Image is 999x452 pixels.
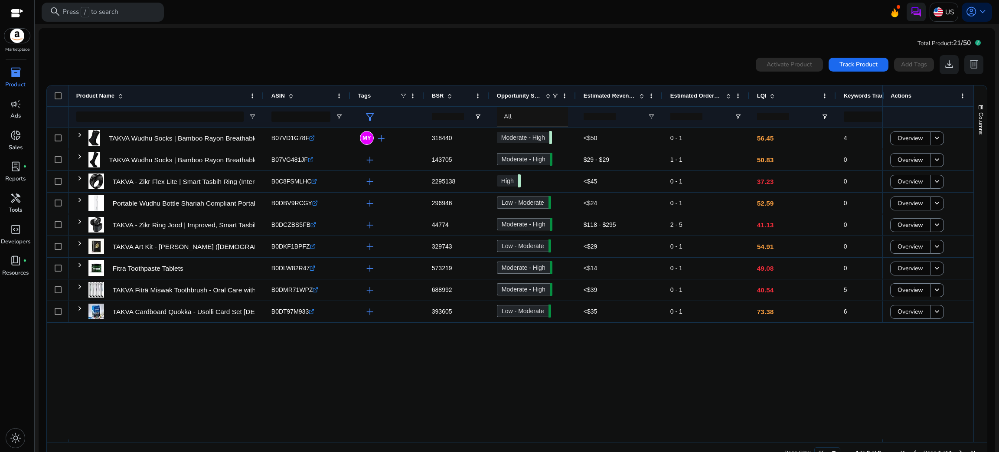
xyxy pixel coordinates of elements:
span: B0DLW82R47 [271,265,310,272]
span: fiber_manual_record [23,259,27,263]
button: Overview [890,305,930,319]
button: Overview [890,197,930,210]
span: fiber_manual_record [23,165,27,169]
p: TAKVA Wudhu Socks | Bamboo Rayon Breathable Waterproof Socks... [109,151,318,169]
p: 41.13 [757,216,828,234]
mat-icon: keyboard_arrow_down [933,134,941,143]
p: TAKVA - Zikr Ring Jood | Improved, Smart Tasbih Ring (Interchangeable... [113,216,331,234]
p: Marketplace [5,46,29,53]
span: Total Product: [917,39,953,47]
span: add [364,176,375,187]
span: Overview [898,216,923,234]
button: Overview [890,262,930,275]
button: Open Filter Menu [336,113,343,120]
img: 21Wv3lWK0CL._AC_SR38,50_.jpg [88,130,100,146]
p: TAKVA Cardboard Quokka - Usolli Card Set [DEMOGRAPHIC_DATA] Board Game for... [113,303,373,321]
img: 31JYuBM+zfL._AC_US40_.jpg [88,239,104,254]
span: ASIN [271,92,285,99]
input: ASIN Filter Input [271,111,330,122]
input: Keywords Tracked Filter Input [844,111,903,122]
img: 21ivn+j72CL._AC_US100_.jpg [88,195,104,211]
span: <$50 [584,134,597,141]
button: Overview [890,153,930,167]
button: Open Filter Menu [821,113,828,120]
mat-icon: keyboard_arrow_down [933,308,941,316]
mat-icon: keyboard_arrow_down [933,264,941,273]
a: Moderate - High [497,262,550,274]
p: 49.08 [757,259,828,277]
span: $118 - $295 [584,221,616,228]
span: 0 - 1 [670,134,682,141]
span: <$24 [584,200,597,206]
p: 52.59 [757,194,828,212]
p: TAKVA Wudhu Socks | Bamboo Rayon Breathable Waterproof Socks... [109,129,318,147]
span: B0DT97M933 [271,308,309,315]
span: 44774 [432,221,449,228]
mat-icon: keyboard_arrow_down [933,199,941,208]
span: B07VD1G78F [271,134,309,141]
img: 31vk3GaIzXL._AC_US40_.jpg [88,260,104,276]
span: add [364,154,375,166]
span: 70.65 [549,131,552,144]
span: B0C8FSMLHC [271,178,312,185]
span: 65.41 [550,261,552,274]
a: Low - Moderate [497,197,548,209]
p: Reports [5,175,26,183]
span: B0DCZBS5FB [271,221,310,228]
span: 143705 [432,156,452,163]
span: BSR [432,92,444,99]
span: 62.05 [550,283,552,296]
p: 54.91 [757,238,828,255]
p: Product [5,81,26,89]
button: Overview [890,175,930,189]
span: 0 - 1 [670,200,682,206]
p: Resources [2,269,29,278]
span: / [81,7,89,17]
p: 40.54 [757,281,828,299]
p: Fitra Toothpaste Tablets [113,259,183,277]
span: handyman [10,193,21,204]
button: Overview [890,240,930,254]
span: add [364,219,375,231]
span: All [504,112,512,121]
p: 56.45 [757,129,828,147]
span: 1 - 1 [670,156,682,163]
button: Track Product [829,58,888,72]
span: <$45 [584,178,597,185]
button: Overview [890,131,930,145]
img: amazon.svg [4,29,30,43]
p: 50.83 [757,151,828,169]
span: campaign [10,98,21,110]
a: Low - Moderate [497,305,548,317]
button: Open Filter Menu [474,113,481,120]
a: Moderate - High [497,132,549,143]
a: Moderate - High [497,153,550,165]
p: Sales [9,144,23,152]
span: 56.71 [548,196,551,209]
span: 0 [844,221,847,228]
span: Tags [358,92,371,99]
a: High [497,175,518,187]
p: Press to search [62,7,118,17]
p: Developers [1,238,30,246]
span: 2 - 5 [670,221,682,228]
span: lab_profile [10,161,21,172]
span: 296946 [432,200,452,206]
span: 0 - 1 [670,265,682,272]
mat-icon: keyboard_arrow_down [933,242,941,251]
span: Overview [898,129,923,147]
span: 55.96 [548,239,551,252]
mat-icon: keyboard_arrow_down [933,156,941,164]
img: 31qBKID9JNL._AC_US40_.jpg [88,174,104,189]
span: Columns [977,112,985,134]
span: 59.07 [548,305,551,318]
img: 317pGt8NRYL._AC_US40_.jpg [88,217,104,233]
span: code_blocks [10,224,21,235]
p: 73.38 [757,303,828,321]
span: 0 - 1 [670,243,682,250]
span: 688992 [432,286,452,293]
p: 37.23 [757,173,828,190]
span: LQI [757,92,767,99]
span: Overview [898,151,923,169]
span: Track Product [839,60,878,69]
